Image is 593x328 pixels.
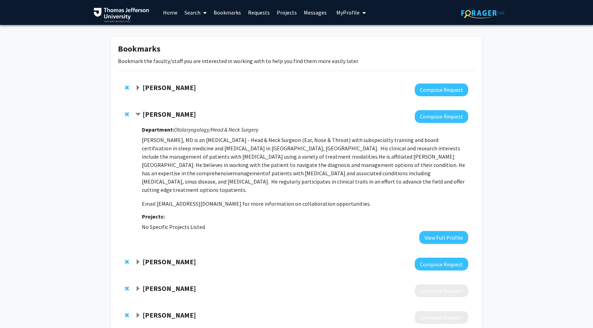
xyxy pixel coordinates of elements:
[135,259,141,265] span: Expand Marc Rosen Bookmark
[142,126,174,133] strong: Department:
[244,0,273,25] a: Requests
[118,57,475,65] p: Bookmark the faculty/staff you are interested in working with to help you find them more easily l...
[174,126,258,133] i: Otolaryngology/Head & Neck Surgery
[415,110,468,123] button: Compose Request to Colin Huntley
[142,200,468,208] p: Email [EMAIL_ADDRESS][DOMAIN_NAME] for more information on collaboration opportunities.
[415,258,468,271] button: Compose Request to Marc Rosen
[415,284,468,297] button: Compose Request to Howard Krein
[135,286,141,292] span: Expand Howard Krein Bookmark
[135,313,141,318] span: Expand Joseph Curry Bookmark
[160,0,181,25] a: Home
[246,186,247,193] span: .
[142,136,468,194] p: [PERSON_NAME], MD is an [MEDICAL_DATA] - Head & Neck Surgeon (Ear, Nose & Throat) with subspecial...
[273,0,300,25] a: Projects
[415,311,468,324] button: Compose Request to Joseph Curry
[143,284,196,293] strong: [PERSON_NAME]
[5,297,29,323] iframe: Chat
[143,83,196,92] strong: [PERSON_NAME]
[142,153,465,177] span: He is affiliated [PERSON_NAME][GEOGRAPHIC_DATA]. He believes in working with the patient to navig...
[125,112,129,117] span: Remove Colin Huntley from bookmarks
[135,112,141,117] span: Contract Colin Huntley Bookmark
[94,8,149,22] img: Thomas Jefferson University Logo
[125,259,129,265] span: Remove Marc Rosen from bookmarks
[143,110,196,118] strong: [PERSON_NAME]
[118,44,475,54] h1: Bookmarks
[336,9,360,16] span: My Profile
[210,0,244,25] a: Bookmarks
[415,83,468,96] button: Compose Request to Joel Schuman
[181,0,210,25] a: Search
[125,286,129,291] span: Remove Howard Krein from bookmarks
[419,231,468,244] button: View Full Profile
[300,0,330,25] a: Messages
[142,223,205,230] span: No Specific Projects Listed
[125,85,129,90] span: Remove Joel Schuman from bookmarks
[143,311,196,319] strong: [PERSON_NAME]
[125,312,129,318] span: Remove Joseph Curry from bookmarks
[143,257,196,266] strong: [PERSON_NAME]
[142,213,165,220] strong: Projects:
[142,170,465,193] span: of patients with [MEDICAL_DATA] and associated conditions including [MEDICAL_DATA], sinus disease...
[461,8,505,18] img: ForagerOne Logo
[135,85,141,91] span: Expand Joel Schuman Bookmark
